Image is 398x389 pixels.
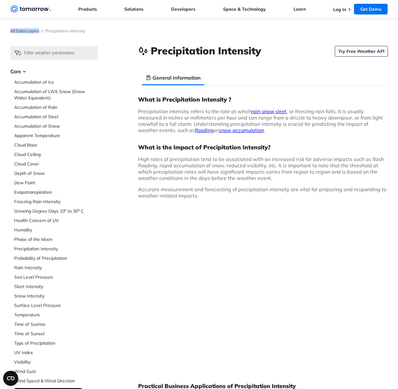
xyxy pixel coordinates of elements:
a: Surface Level Pressure [14,302,98,308]
a: Sleet Intensity [14,283,98,290]
a: Apparent Temperature [14,132,98,139]
span: / [42,28,43,33]
h3: Core [10,68,98,75]
a: Home link [10,4,51,14]
a: Wind Gust [14,368,98,375]
span: High rates of precipitation tend to be associated with an increased risk for adverse impacts such... [138,156,384,181]
a: snow accumulation [219,127,264,133]
a: Time of Sunrise [14,321,98,327]
a: Accumulation of Snow [14,123,98,129]
a: Cloud Base [14,142,98,148]
a: Solutions [124,6,143,12]
a: Accumulation of Sleet [14,114,98,120]
a: Cloud Ceiling [14,151,98,158]
a: Humidity [14,227,98,233]
button: Open CMP widget [3,371,18,386]
a: Products [78,6,97,12]
h3: What is the Impact of Precipitation Intensity? [138,143,388,151]
a: Rain Intensity [14,264,98,271]
h3: General Information [153,74,201,81]
a: flooding [195,127,214,133]
span: Precipitation Intensity [45,28,85,33]
a: Snow Intensity [14,293,98,299]
a: Time of Sunset [14,331,98,337]
a: UV Index [14,349,98,356]
span: Accurate measurement and forecasting of precipitation intensity are vital for preparing and respo... [138,186,386,199]
a: snow [262,108,274,114]
li: General Information [142,70,205,85]
a: Temperature [14,312,98,318]
a: sleet [275,108,287,114]
a: rain [251,108,261,114]
a: Accumulation of LWE Snow (Snow Water Equivalent) [14,88,98,101]
input: Filter weather parameters [10,46,98,60]
a: Get Demo [354,4,388,14]
a: All Data Layers [10,28,39,33]
a: Depth of Snow [14,170,98,176]
a: Dew Point [14,180,98,186]
a: Visibility [14,359,98,365]
a: Wind Speed & Wind Direction [14,378,98,384]
a: Health Concern of UV [14,217,98,224]
a: Precipitation Intensity [14,246,98,252]
a: Sea Level Pressure [14,274,98,280]
a: Log In [333,7,346,12]
a: Probability of Precipitation [14,255,98,261]
a: Accumulation of Rain [14,104,98,110]
a: Evapotranspiration [14,189,98,195]
a: Cloud Cover [14,161,98,167]
a: Phase of the Moon [14,236,98,242]
a: Growing Degree Days 10° to 30° C [14,208,98,214]
a: Learn [294,6,306,12]
a: Space & Technology [223,6,266,12]
a: Try Free Weather API [335,46,388,57]
span: Precipitation intensity refers to the rate at which , , , or freezing rain falls. It is usually m... [138,108,383,133]
h3: What is Precipitation Intensity ? [138,96,388,103]
a: Accumulation of Ice [14,79,98,85]
h1: Precipitation Intensity [151,44,261,58]
a: Freezing Rain Intensity [14,198,98,205]
a: Developers [171,6,195,12]
a: Type of Precipitation [14,340,98,346]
